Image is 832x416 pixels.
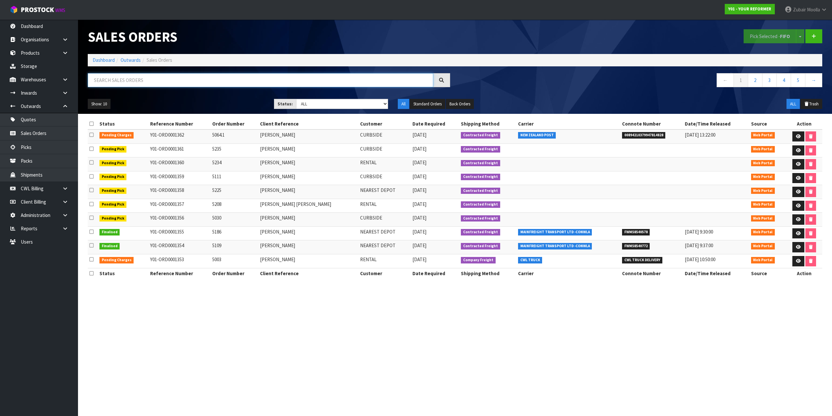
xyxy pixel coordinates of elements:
td: CURBSIDE [358,171,410,185]
td: 5186 [211,226,258,240]
th: Reference Number [149,119,211,129]
span: [DATE] [412,173,426,180]
span: [DATE] 9:30:00 [685,229,713,235]
span: Web Portal [751,201,775,208]
button: Trash [800,99,822,109]
td: 5235 [211,143,258,157]
strong: Status: [278,101,293,107]
td: Y01-ORD0001360 [149,157,211,171]
span: [DATE] [412,215,426,221]
a: Y01 - YOUR REFORMER [725,4,775,14]
td: 5111 [211,171,258,185]
span: Moolla [807,7,820,13]
td: NEAREST DEPOT [358,240,410,254]
a: Dashboard [93,57,115,63]
h1: Sales Orders [88,29,450,44]
td: [PERSON_NAME] [258,254,359,268]
span: Web Portal [751,215,775,222]
th: Status [98,268,149,279]
span: [DATE] [412,132,426,138]
td: [PERSON_NAME] [258,129,359,143]
span: Web Portal [751,132,775,139]
input: Search sales orders [88,73,433,87]
span: Pending Pick [99,160,127,167]
td: RENTAL [358,157,410,171]
span: 00894210379947814828 [622,132,666,139]
a: 5 [791,73,805,87]
td: [PERSON_NAME] [PERSON_NAME] [258,199,359,213]
span: [DATE] [412,256,426,262]
span: NEW ZEALAND POST [518,132,556,139]
td: [PERSON_NAME] [258,143,359,157]
span: [DATE] 9:37:00 [685,242,713,248]
span: Contracted Freight [461,146,500,153]
small: WMS [55,7,65,13]
th: Date Required [411,119,460,129]
button: Show: 10 [88,99,110,109]
td: CURBSIDE [358,129,410,143]
th: Carrier [516,268,620,279]
td: [PERSON_NAME] [258,240,359,254]
span: Zubair [793,7,806,13]
td: [PERSON_NAME] [258,171,359,185]
button: All [398,99,409,109]
span: Web Portal [751,243,775,249]
a: 1 [734,73,748,87]
th: Client Reference [258,268,359,279]
td: Y01-ORD0001362 [149,129,211,143]
td: [PERSON_NAME] [258,213,359,227]
td: 5225 [211,185,258,199]
nav: Page navigation [460,73,822,89]
span: Pending Pick [99,174,127,180]
th: Date/Time Released [683,268,749,279]
span: [DATE] [412,242,426,248]
span: Company Freight [461,257,496,263]
td: Y01-ORD0001361 [149,143,211,157]
td: Y01-ORD0001353 [149,254,211,268]
td: NEAREST DEPOT [358,226,410,240]
span: MAINFREIGHT TRANSPORT LTD -CONWLA [518,229,592,235]
th: Order Number [211,119,258,129]
span: Pending Charges [99,257,134,263]
th: Connote Number [620,268,683,279]
span: Contracted Freight [461,215,500,222]
span: [DATE] [412,187,426,193]
th: Status [98,119,149,129]
th: Order Number [211,268,258,279]
td: Y01-ORD0001354 [149,240,211,254]
span: CWL TRUCK DELIVERY [622,257,663,263]
span: Web Portal [751,174,775,180]
span: Contracted Freight [461,132,500,139]
th: Date/Time Released [683,119,749,129]
span: Contracted Freight [461,188,500,194]
img: cube-alt.png [10,6,18,14]
td: NEAREST DEPOT [358,185,410,199]
button: Back Orders [446,99,474,109]
span: [DATE] [412,201,426,207]
td: Y01-ORD0001359 [149,171,211,185]
a: 4 [776,73,791,87]
span: Sales Orders [147,57,172,63]
span: [DATE] [412,146,426,152]
span: Web Portal [751,146,775,153]
button: Standard Orders [410,99,445,109]
span: FWM58540578 [622,229,650,235]
th: Action [786,268,822,279]
span: Web Portal [751,229,775,235]
span: Pending Charges [99,132,134,139]
th: Customer [358,119,410,129]
span: [DATE] 10:50:00 [685,256,715,262]
th: Date Required [411,268,460,279]
a: Outwards [121,57,141,63]
th: Shipping Method [459,268,516,279]
td: Y01-ORD0001356 [149,213,211,227]
strong: Y01 - YOUR REFORMER [728,6,771,12]
td: Y01-ORD0001355 [149,226,211,240]
span: MAINFREIGHT TRANSPORT LTD -CONWLA [518,243,592,249]
th: Carrier [516,119,620,129]
span: Contracted Freight [461,243,500,249]
button: Pick Selected -FIFO [744,29,796,43]
th: Shipping Method [459,119,516,129]
span: Contracted Freight [461,174,500,180]
a: 2 [748,73,762,87]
